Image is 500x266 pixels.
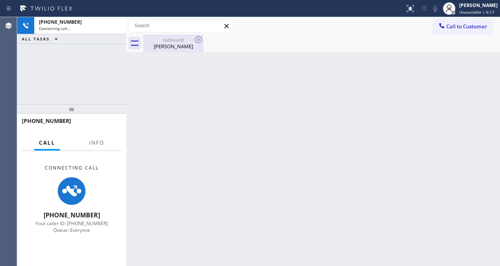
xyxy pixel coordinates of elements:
div: Nicohle Boller [144,35,203,52]
div: [PERSON_NAME] [459,2,498,9]
input: Search [129,19,233,32]
span: Your caller ID: [PHONE_NUMBER] Queue: Everyone [35,220,108,233]
span: Call to Customer [446,23,487,30]
span: [PHONE_NUMBER] [39,19,82,25]
div: outbound [144,37,203,43]
span: Connecting Call [45,164,99,171]
span: Unavailable | 6:17 [459,9,494,15]
button: ALL TASKS [17,34,65,44]
span: [PHONE_NUMBER] [44,211,100,219]
span: Info [89,139,104,146]
span: Call [39,139,55,146]
div: [PERSON_NAME] [144,43,203,50]
button: Info [84,135,109,150]
span: ALL TASKS [22,36,50,42]
button: Call to Customer [433,19,492,34]
span: [PHONE_NUMBER] [22,117,71,124]
span: Connecting call… [39,26,70,31]
button: Mute [430,3,440,14]
button: Call [34,135,60,150]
